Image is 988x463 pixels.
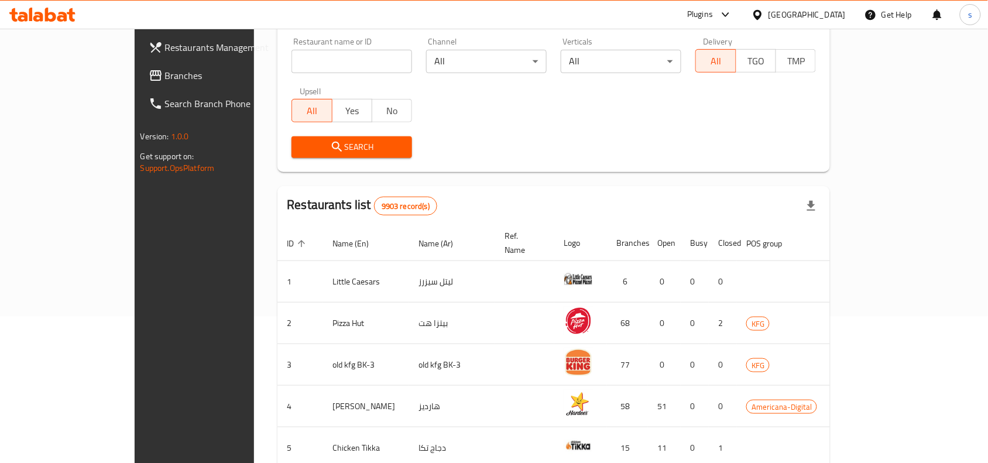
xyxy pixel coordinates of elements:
[323,261,409,303] td: Little Caesars
[323,303,409,344] td: Pizza Hut
[704,37,733,46] label: Delivery
[747,359,769,372] span: KFG
[332,236,384,251] span: Name (En)
[681,344,709,386] td: 0
[681,261,709,303] td: 0
[300,87,321,95] label: Upsell
[564,306,593,335] img: Pizza Hut
[607,386,648,427] td: 58
[681,303,709,344] td: 0
[968,8,972,21] span: s
[681,225,709,261] th: Busy
[140,160,215,176] a: Support.OpsPlatform
[701,53,731,70] span: All
[607,344,648,386] td: 77
[648,386,681,427] td: 51
[426,50,547,73] div: All
[709,261,737,303] td: 0
[797,192,825,220] div: Export file
[374,197,437,215] div: Total records count
[695,49,736,73] button: All
[287,236,309,251] span: ID
[377,102,407,119] span: No
[301,140,403,155] span: Search
[409,303,495,344] td: بيتزا هت
[375,201,437,212] span: 9903 record(s)
[409,261,495,303] td: ليتل سيزرز
[564,389,593,419] img: Hardee's
[332,99,372,122] button: Yes
[505,229,540,257] span: Ref. Name
[607,225,648,261] th: Branches
[140,129,169,144] span: Version:
[607,303,648,344] td: 68
[297,102,327,119] span: All
[323,386,409,427] td: [PERSON_NAME]
[747,400,817,414] span: Americana-Digital
[409,344,495,386] td: old kfg BK-3
[709,344,737,386] td: 0
[291,50,412,73] input: Search for restaurant name or ID..
[564,431,593,460] img: Chicken Tikka
[747,317,769,331] span: KFG
[736,49,776,73] button: TGO
[165,97,290,111] span: Search Branch Phone
[564,348,593,377] img: old kfg BK-3
[139,90,300,118] a: Search Branch Phone
[776,49,816,73] button: TMP
[561,50,681,73] div: All
[607,261,648,303] td: 6
[139,61,300,90] a: Branches
[337,102,368,119] span: Yes
[140,149,194,164] span: Get support on:
[769,8,846,21] div: [GEOGRAPHIC_DATA]
[709,386,737,427] td: 0
[409,386,495,427] td: هارديز
[746,236,797,251] span: POS group
[648,261,681,303] td: 0
[323,344,409,386] td: old kfg BK-3
[687,8,713,22] div: Plugins
[277,344,323,386] td: 3
[648,225,681,261] th: Open
[564,265,593,294] img: Little Caesars
[165,68,290,83] span: Branches
[781,53,811,70] span: TMP
[648,344,681,386] td: 0
[165,40,290,54] span: Restaurants Management
[287,196,437,215] h2: Restaurants list
[291,136,412,158] button: Search
[171,129,189,144] span: 1.0.0
[277,386,323,427] td: 4
[648,303,681,344] td: 0
[277,303,323,344] td: 2
[741,53,771,70] span: TGO
[554,225,607,261] th: Logo
[709,225,737,261] th: Closed
[277,261,323,303] td: 1
[291,99,332,122] button: All
[372,99,412,122] button: No
[139,33,300,61] a: Restaurants Management
[418,236,468,251] span: Name (Ar)
[681,386,709,427] td: 0
[709,303,737,344] td: 2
